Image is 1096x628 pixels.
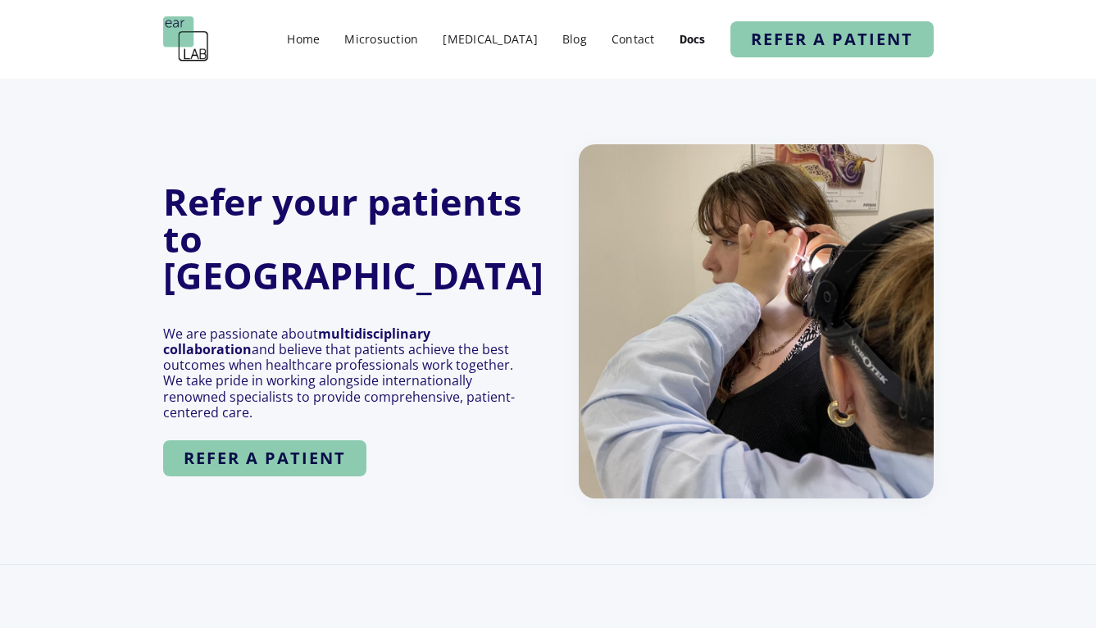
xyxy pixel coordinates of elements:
[184,447,346,469] strong: refer a patient
[603,27,663,51] a: Contact
[279,27,328,51] a: Home
[163,325,430,358] strong: multidisciplinary collaboration
[336,27,426,51] a: Microsuction
[163,440,366,476] a: refer a patient
[163,183,543,294] h1: Refer your patients to [GEOGRAPHIC_DATA]
[434,27,546,51] a: [MEDICAL_DATA]
[730,21,934,57] a: refer a patient
[554,27,595,51] a: Blog
[163,326,517,421] p: We are passionate about and believe that patients achieve the best outcomes when healthcare profe...
[671,29,714,51] a: Docs
[751,28,913,50] strong: refer a patient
